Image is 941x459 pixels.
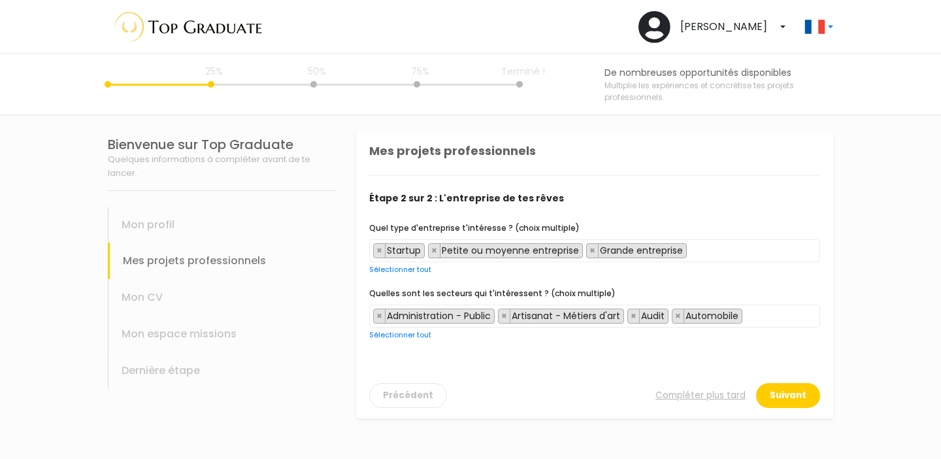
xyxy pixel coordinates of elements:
[108,207,337,243] div: Mon profil
[630,6,794,48] button: [PERSON_NAME]
[756,383,820,408] button: Suivant
[631,309,636,322] span: ×
[640,309,668,322] span: Audit
[440,244,582,257] span: Petite ou moyenne entreprise
[431,244,437,257] span: ×
[374,309,386,323] button: Remove item
[369,192,820,205] span: Étape 2 sur 2 : L'entreprise de tes rêves
[376,309,382,322] span: ×
[684,309,742,322] span: Automobile
[376,244,382,257] span: ×
[498,309,624,324] li: Artisanat - Métiers d'art
[499,309,510,323] button: Remove item
[108,279,337,316] div: Mon CV
[604,66,833,80] span: De nombreuses opportunités disponibles
[294,65,340,84] span: 50%
[369,222,580,234] label: Quel type d'entreprise t'intéresse ? (choix multiple)
[587,244,599,258] button: Remove item
[369,142,820,176] div: Mes projets professionnels
[675,309,681,322] span: ×
[369,330,431,340] a: Sélectionner tout
[586,243,687,258] li: Grande entreprise
[108,153,310,179] span: Quelques informations à compléter avant de te lancer.
[501,309,507,322] span: ×
[589,244,595,257] span: ×
[599,244,686,257] span: Grande entreprise
[374,244,386,258] button: Remove item
[655,389,746,402] a: Compléter plus tard
[428,243,583,258] li: Petite ou moyenne entreprise
[373,309,495,324] li: Administration - Public
[628,309,640,323] button: Remove item
[510,309,623,322] span: Artisanat - Métiers d'art
[369,383,447,408] button: Précédent
[108,316,337,352] div: Mon espace missions
[108,137,337,152] h1: Bienvenue sur Top Graduate
[627,309,669,324] li: Audit
[672,309,742,324] li: Automobile
[397,65,443,84] span: 75%
[108,243,337,279] div: Mes projets professionnels
[386,244,424,257] span: Startup
[108,352,337,389] div: Dernière étape
[500,65,546,84] span: Terminé !
[369,264,431,275] a: Sélectionner tout
[191,65,237,84] span: 25%
[604,80,833,103] span: Multiplie les expériences et concrétise tes projets professionnels.
[369,288,616,299] label: Quelles sont les secteurs qui t'intéressent ? (choix multiple)
[680,19,767,35] span: [PERSON_NAME]
[672,309,684,323] button: Remove item
[429,244,440,258] button: Remove item
[108,5,263,48] img: Top Graduate
[386,309,494,322] span: Administration - Public
[373,243,425,258] li: Startup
